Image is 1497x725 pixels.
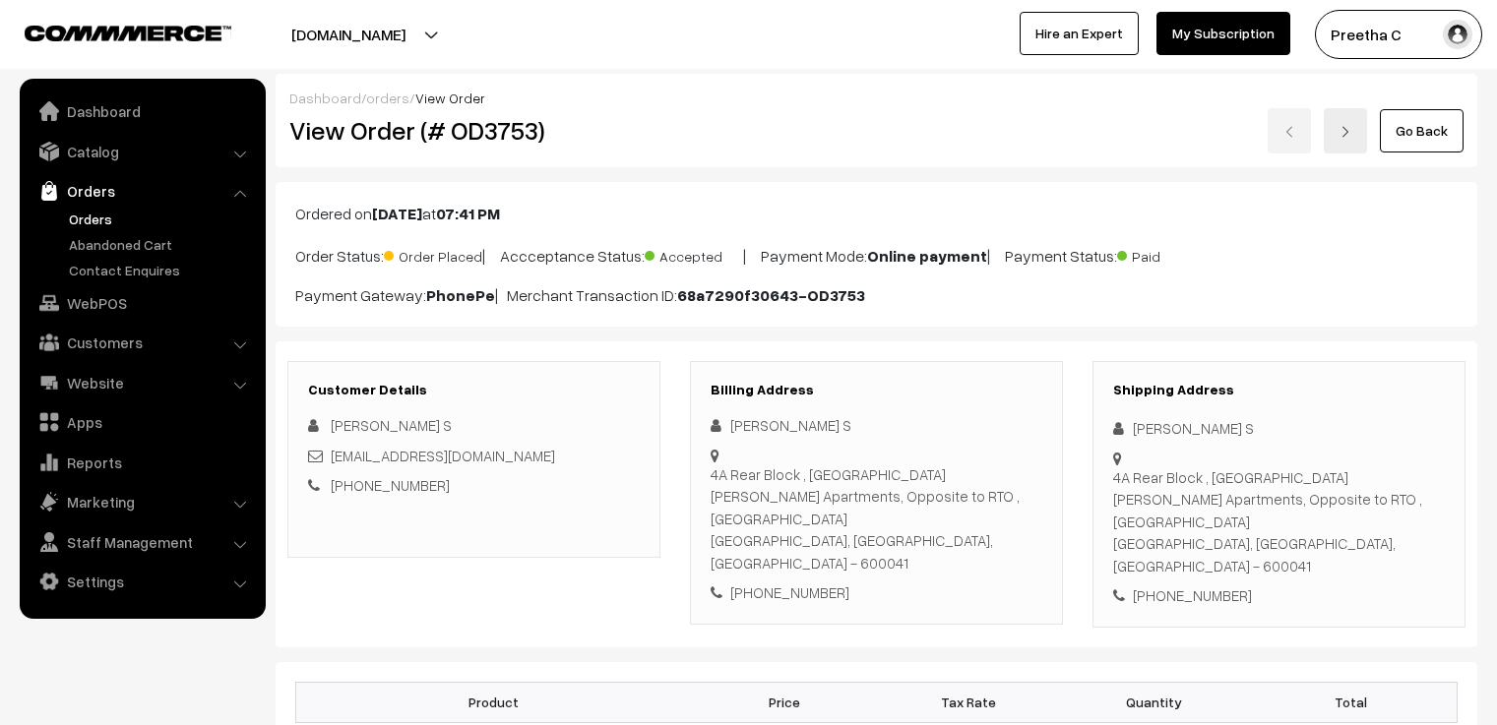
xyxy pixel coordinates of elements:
th: Product [296,682,692,722]
img: COMMMERCE [25,26,231,40]
a: Go Back [1380,109,1464,152]
a: Abandoned Cart [64,234,259,255]
a: [PHONE_NUMBER] [331,476,450,494]
p: Payment Gateway: | Merchant Transaction ID: [295,283,1458,307]
p: Ordered on at [295,202,1458,225]
img: right-arrow.png [1340,126,1351,138]
th: Quantity [1061,682,1246,722]
th: Total [1246,682,1458,722]
div: [PHONE_NUMBER] [711,581,1042,604]
a: [EMAIL_ADDRESS][DOMAIN_NAME] [331,447,555,464]
a: COMMMERCE [25,20,197,43]
span: View Order [415,90,485,106]
span: Paid [1117,241,1216,267]
div: [PERSON_NAME] S [711,414,1042,437]
img: user [1443,20,1472,49]
a: orders [366,90,409,106]
a: Apps [25,404,259,440]
th: Price [692,682,877,722]
b: [DATE] [372,204,422,223]
h3: Shipping Address [1113,382,1445,398]
a: WebPOS [25,285,259,321]
a: Website [25,365,259,400]
span: Order Placed [384,241,482,267]
p: Order Status: | Accceptance Status: | Payment Mode: | Payment Status: [295,241,1458,268]
th: Tax Rate [876,682,1061,722]
span: [PERSON_NAME] S [331,416,452,434]
a: My Subscription [1156,12,1290,55]
a: Orders [64,209,259,229]
h3: Billing Address [711,382,1042,398]
a: Hire an Expert [1020,12,1139,55]
a: Settings [25,564,259,599]
a: Customers [25,325,259,360]
h3: Customer Details [308,382,640,398]
a: Contact Enquires [64,260,259,280]
div: / / [289,88,1464,108]
b: Online payment [867,246,987,266]
div: 4A Rear Block , [GEOGRAPHIC_DATA][PERSON_NAME] Apartments, Opposite to RTO ,[GEOGRAPHIC_DATA] [GE... [1113,466,1445,577]
span: Accepted [645,241,743,267]
div: [PERSON_NAME] S [1113,417,1445,440]
a: Dashboard [289,90,361,106]
a: Catalog [25,134,259,169]
a: Reports [25,445,259,480]
b: 07:41 PM [436,204,500,223]
button: [DOMAIN_NAME] [222,10,474,59]
a: Marketing [25,484,259,519]
a: Orders [25,173,259,209]
div: [PHONE_NUMBER] [1113,584,1445,607]
b: 68a7290f30643-OD3753 [677,285,865,305]
button: Preetha C [1315,10,1482,59]
a: Dashboard [25,93,259,129]
h2: View Order (# OD3753) [289,115,661,146]
b: PhonePe [426,285,495,305]
a: Staff Management [25,524,259,560]
div: 4A Rear Block , [GEOGRAPHIC_DATA][PERSON_NAME] Apartments, Opposite to RTO ,[GEOGRAPHIC_DATA] [GE... [711,463,1042,574]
